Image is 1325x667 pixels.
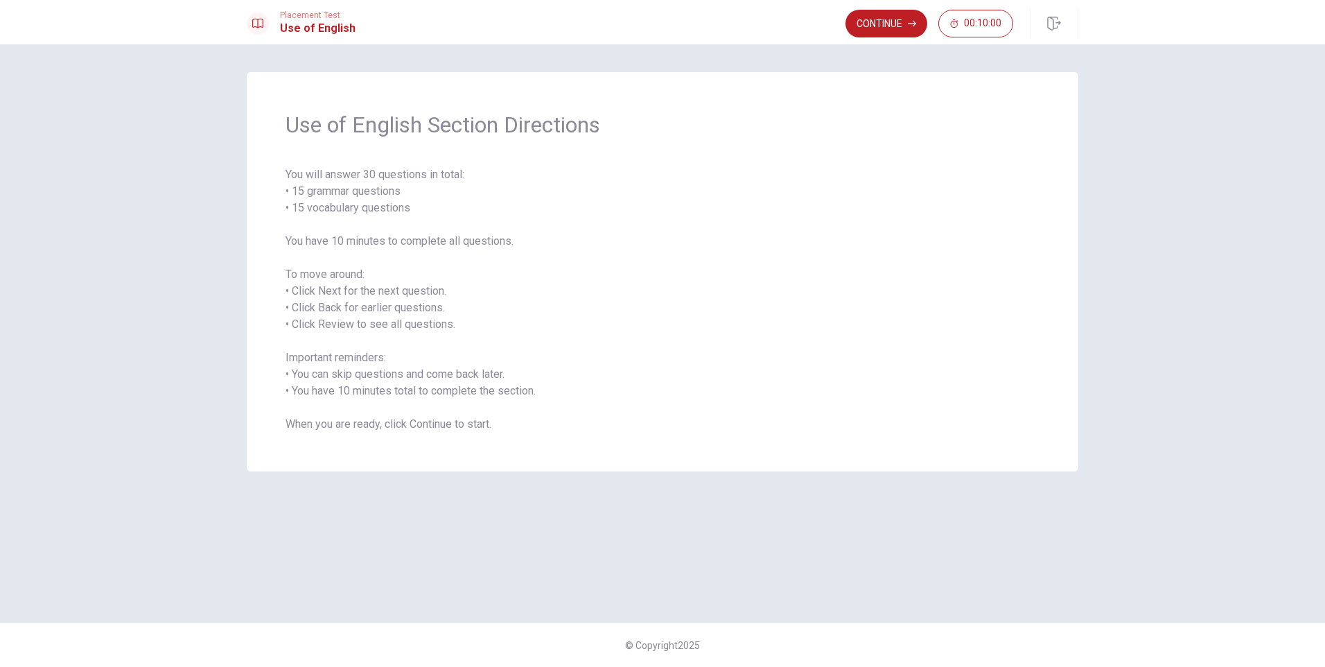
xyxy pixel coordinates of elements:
[845,10,927,37] button: Continue
[964,18,1001,29] span: 00:10:00
[938,10,1013,37] button: 00:10:00
[625,640,700,651] span: © Copyright 2025
[286,166,1039,433] span: You will answer 30 questions in total: • 15 grammar questions • 15 vocabulary questions You have ...
[286,111,1039,139] span: Use of English Section Directions
[280,20,356,37] h1: Use of English
[280,10,356,20] span: Placement Test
